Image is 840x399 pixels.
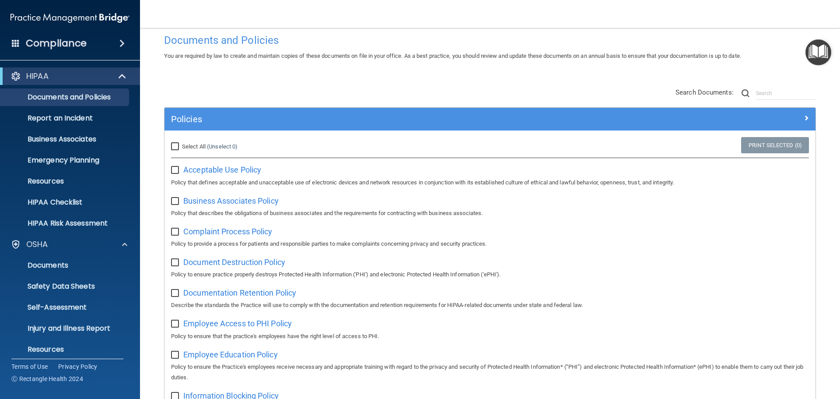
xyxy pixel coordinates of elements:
a: Privacy Policy [58,362,98,371]
p: Documents and Policies [6,93,125,102]
p: Emergency Planning [6,156,125,165]
a: Print Selected (0) [741,137,809,153]
h4: Documents and Policies [164,35,816,46]
p: HIPAA Risk Assessment [6,219,125,228]
img: PMB logo [10,9,129,27]
span: Acceptable Use Policy [183,165,261,174]
a: Terms of Use [11,362,48,371]
p: HIPAA Checklist [6,198,125,207]
button: Open Resource Center [805,39,831,65]
span: You are required by law to create and maintain copies of these documents on file in your office. ... [164,53,741,59]
img: ic-search.3b580494.png [742,89,749,97]
span: Employee Education Policy [183,350,278,359]
span: Employee Access to PHI Policy [183,319,292,328]
input: Search [756,87,816,100]
p: Documents [6,261,125,270]
span: Document Destruction Policy [183,258,285,267]
p: Policy that defines acceptable and unacceptable use of electronic devices and network resources i... [171,177,809,188]
span: Complaint Process Policy [183,227,272,236]
p: Policy to ensure practice properly destroys Protected Health Information ('PHI') and electronic P... [171,269,809,280]
p: Policy to ensure that the practice's employees have the right level of access to PHI. [171,331,809,342]
p: Report an Incident [6,114,125,123]
p: HIPAA [26,71,49,81]
iframe: Drift Widget Chat Controller [689,337,829,372]
span: Business Associates Policy [183,196,279,205]
a: (Unselect 0) [207,143,238,150]
p: Injury and Illness Report [6,324,125,333]
p: OSHA [26,239,48,250]
a: OSHA [10,239,127,250]
a: HIPAA [10,71,127,81]
span: Search Documents: [675,88,734,96]
p: Policy to ensure the Practice's employees receive necessary and appropriate training with regard ... [171,362,809,383]
p: Policy that describes the obligations of business associates and the requirements for contracting... [171,208,809,219]
p: Business Associates [6,135,125,144]
p: Describe the standards the Practice will use to comply with the documentation and retention requi... [171,300,809,311]
input: Select All (Unselect 0) [171,143,181,150]
a: Policies [171,112,809,126]
p: Resources [6,345,125,354]
p: Resources [6,177,125,186]
p: Self-Assessment [6,303,125,312]
p: Safety Data Sheets [6,282,125,291]
span: Ⓒ Rectangle Health 2024 [11,374,83,383]
h4: Compliance [26,37,87,49]
span: Documentation Retention Policy [183,288,296,297]
span: Select All [182,143,206,150]
p: Policy to provide a process for patients and responsible parties to make complaints concerning pr... [171,239,809,249]
h5: Policies [171,114,646,124]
